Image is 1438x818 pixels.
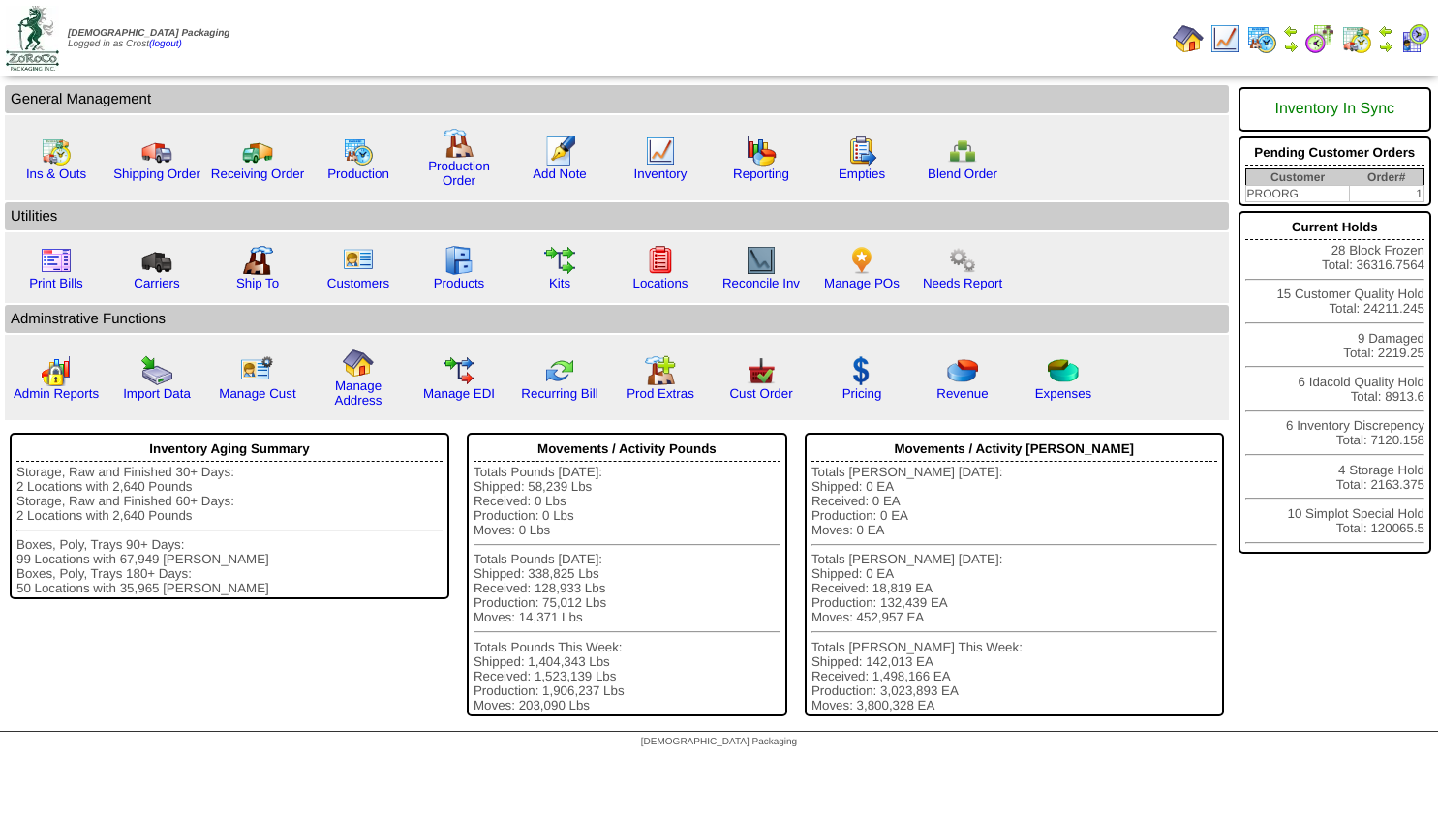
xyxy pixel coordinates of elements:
[113,167,200,181] a: Shipping Order
[746,136,777,167] img: graph.gif
[5,305,1229,333] td: Adminstrative Functions
[1304,23,1335,54] img: calendarblend.gif
[335,379,382,408] a: Manage Address
[627,386,694,401] a: Prod Extras
[1239,211,1431,554] div: 28 Block Frozen Total: 36316.7564 15 Customer Quality Hold Total: 24211.245 9 Damaged Total: 2219...
[645,136,676,167] img: line_graph.gif
[26,167,86,181] a: Ins & Outs
[141,245,172,276] img: truck3.gif
[149,39,182,49] a: (logout)
[846,355,877,386] img: dollar.gif
[141,136,172,167] img: truck.gif
[1245,169,1349,186] th: Customer
[6,6,59,71] img: zoroco-logo-small.webp
[746,245,777,276] img: line_graph2.gif
[236,276,279,290] a: Ship To
[846,245,877,276] img: po.png
[1399,23,1430,54] img: calendarcustomer.gif
[211,167,304,181] a: Receiving Order
[29,276,83,290] a: Print Bills
[811,465,1217,712] div: Totals [PERSON_NAME] [DATE]: Shipped: 0 EA Received: 0 EA Production: 0 EA Moves: 0 EA Totals [PE...
[947,245,978,276] img: workflow.png
[474,437,780,462] div: Movements / Activity Pounds
[16,437,443,462] div: Inventory Aging Summary
[444,128,474,159] img: factory.gif
[824,276,900,290] a: Manage POs
[947,355,978,386] img: pie_chart.png
[123,386,191,401] a: Import Data
[928,167,997,181] a: Blend Order
[219,386,295,401] a: Manage Cust
[839,167,885,181] a: Empties
[41,245,72,276] img: invoice2.gif
[5,85,1229,113] td: General Management
[1048,355,1079,386] img: pie_chart2.png
[1350,186,1424,202] td: 1
[549,276,570,290] a: Kits
[434,276,485,290] a: Products
[544,136,575,167] img: orders.gif
[1378,39,1393,54] img: arrowright.gif
[533,167,587,181] a: Add Note
[1246,23,1277,54] img: calendarprod.gif
[68,28,229,49] span: Logged in as Crost
[1378,23,1393,39] img: arrowleft.gif
[544,245,575,276] img: workflow.gif
[343,136,374,167] img: calendarprod.gif
[423,386,495,401] a: Manage EDI
[846,136,877,167] img: workorder.gif
[1350,169,1424,186] th: Order#
[1245,215,1424,240] div: Current Holds
[729,386,792,401] a: Cust Order
[641,737,797,747] span: [DEMOGRAPHIC_DATA] Packaging
[842,386,882,401] a: Pricing
[923,276,1002,290] a: Needs Report
[1341,23,1372,54] img: calendarinout.gif
[343,348,374,379] img: home.gif
[722,276,800,290] a: Reconcile Inv
[5,202,1229,230] td: Utilities
[947,136,978,167] img: network.png
[14,386,99,401] a: Admin Reports
[242,245,273,276] img: factory2.gif
[733,167,789,181] a: Reporting
[327,167,389,181] a: Production
[544,355,575,386] img: reconcile.gif
[41,355,72,386] img: graph2.png
[134,276,179,290] a: Carriers
[41,136,72,167] img: calendarinout.gif
[1283,23,1299,39] img: arrowleft.gif
[1245,186,1349,202] td: PROORG
[811,437,1217,462] div: Movements / Activity [PERSON_NAME]
[1245,91,1424,128] div: Inventory In Sync
[632,276,688,290] a: Locations
[444,355,474,386] img: edi.gif
[242,136,273,167] img: truck2.gif
[1245,140,1424,166] div: Pending Customer Orders
[1209,23,1240,54] img: line_graph.gif
[1035,386,1092,401] a: Expenses
[68,28,229,39] span: [DEMOGRAPHIC_DATA] Packaging
[444,245,474,276] img: cabinet.gif
[746,355,777,386] img: cust_order.png
[936,386,988,401] a: Revenue
[521,386,597,401] a: Recurring Bill
[474,465,780,712] div: Totals Pounds [DATE]: Shipped: 58,239 Lbs Received: 0 Lbs Production: 0 Lbs Moves: 0 Lbs Totals P...
[240,355,276,386] img: managecust.png
[343,245,374,276] img: customers.gif
[645,355,676,386] img: prodextras.gif
[428,159,490,188] a: Production Order
[645,245,676,276] img: locations.gif
[327,276,389,290] a: Customers
[141,355,172,386] img: import.gif
[1173,23,1204,54] img: home.gif
[634,167,688,181] a: Inventory
[1283,39,1299,54] img: arrowright.gif
[16,465,443,595] div: Storage, Raw and Finished 30+ Days: 2 Locations with 2,640 Pounds Storage, Raw and Finished 60+ D...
